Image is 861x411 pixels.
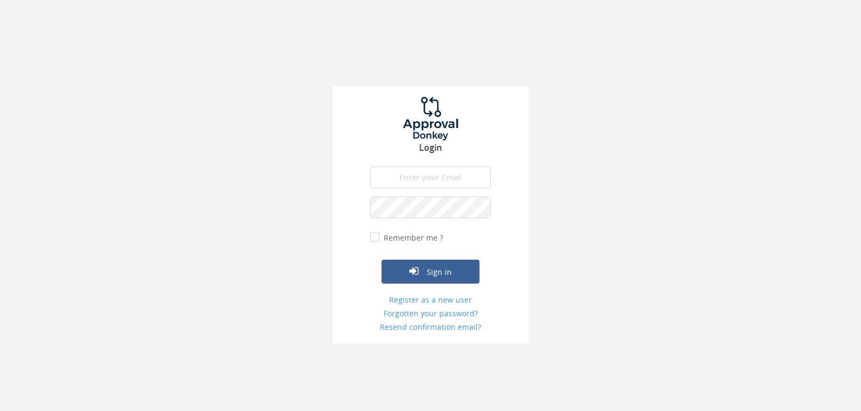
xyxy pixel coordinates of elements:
button: Sign in [382,260,479,284]
a: Forgotten your password? [370,308,491,319]
a: Register as a new user [370,295,491,305]
a: Resend confirmation email? [370,322,491,333]
img: logo.png [390,97,471,140]
label: Remember me ? [381,232,443,243]
input: Enter your Email [370,167,491,188]
h3: Login [333,143,528,153]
